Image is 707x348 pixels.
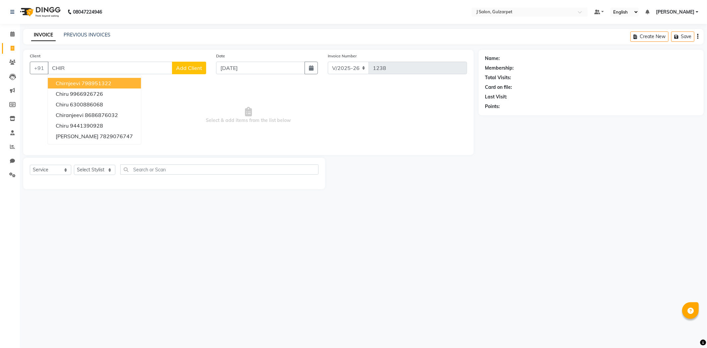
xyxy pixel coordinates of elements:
ngb-highlight: 8686876032 [85,112,118,118]
span: Select & add items from the list below [30,82,467,148]
div: Membership: [485,65,514,72]
span: Add Client [176,65,202,71]
span: Chiru [56,101,69,108]
span: Chiru [56,90,69,97]
label: Date [216,53,225,59]
span: Chiru [56,122,69,129]
ngb-highlight: 6300886068 [70,101,103,108]
a: PREVIOUS INVOICES [64,32,110,38]
div: Last Visit: [485,93,507,100]
span: [PERSON_NAME] [656,9,694,16]
span: Chirnjeevi [56,80,80,87]
div: Points: [485,103,500,110]
button: Save [671,31,694,42]
div: Card on file: [485,84,512,91]
label: Invoice Number [328,53,357,59]
div: Total Visits: [485,74,511,81]
label: Client [30,53,40,59]
button: Add Client [172,62,206,74]
img: logo [17,3,62,21]
ngb-highlight: 9441390928 [70,122,103,129]
button: +91 [30,62,48,74]
div: Name: [485,55,500,62]
ngb-highlight: 798951322 [82,80,111,87]
a: INVOICE [31,29,56,41]
span: Chiranjeevi [56,112,84,118]
ngb-highlight: 9966926726 [70,90,103,97]
button: Create New [630,31,669,42]
ngb-highlight: 7829076747 [100,133,133,140]
input: Search by Name/Mobile/Email/Code [48,62,172,74]
span: [PERSON_NAME] [56,133,98,140]
b: 08047224946 [73,3,102,21]
input: Search or Scan [120,164,319,175]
